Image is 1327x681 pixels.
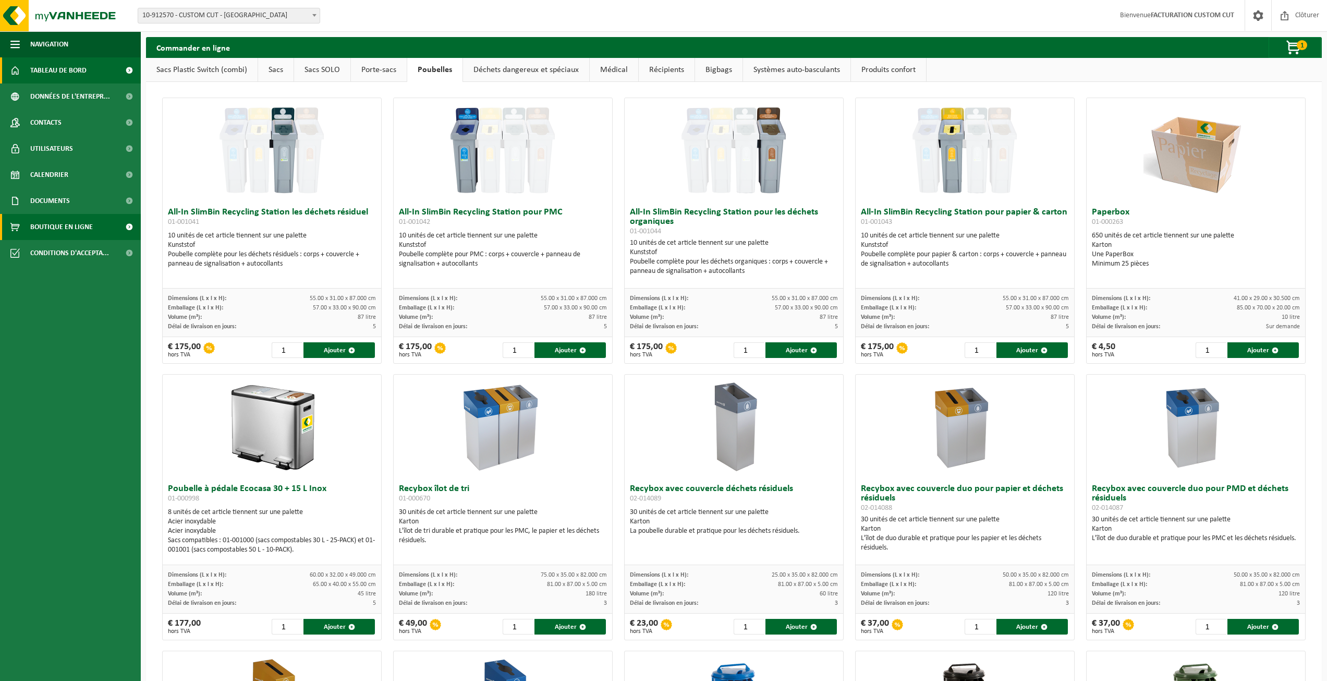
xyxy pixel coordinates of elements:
[399,619,427,635] div: € 49,00
[861,295,919,302] span: Dimensions (L x l x H):
[541,295,607,302] span: 55.00 x 31.00 x 87.000 cm
[835,324,838,330] span: 5
[168,208,376,229] h3: All-In SlimBin Recycling Station les déchets résiduel
[407,58,462,82] a: Poubelles
[272,342,302,358] input: 1
[765,619,837,635] button: Ajouter
[630,352,663,358] span: hors TVA
[399,305,454,311] span: Emballage (L x l x H):
[30,188,70,214] span: Documents
[168,314,202,320] span: Volume (m³):
[168,250,376,269] div: Poubelle complète pour les déchets résiduels : corps + couvercle + panneau de signalisation + aut...
[861,314,895,320] span: Volume (m³):
[1092,504,1123,512] span: 02-014087
[399,517,607,527] div: Karton
[1048,591,1069,597] span: 120 litre
[1143,375,1248,479] img: 02-014087
[373,600,376,606] span: 5
[1282,314,1300,320] span: 10 litre
[541,572,607,578] span: 75.00 x 35.00 x 82.000 cm
[138,8,320,23] span: 10-912570 - CUSTOM CUT - ANDERLECHT
[1092,628,1120,635] span: hors TVA
[1234,295,1300,302] span: 41.00 x 29.00 x 30.500 cm
[168,628,201,635] span: hors TVA
[965,342,995,358] input: 1
[681,98,786,202] img: 01-001044
[399,527,607,545] div: L'îlot de tri durable et pratique pour les PMC, le papier et les déchets résiduels.
[630,238,838,276] div: 10 unités de cet article tiennent sur une palette
[861,484,1069,512] h3: Recybox avec couvercle duo pour papier et déchets résiduels
[399,295,457,302] span: Dimensions (L x l x H):
[399,600,467,606] span: Délai de livraison en jours:
[358,314,376,320] span: 87 litre
[589,314,607,320] span: 87 litre
[1297,600,1300,606] span: 3
[1143,98,1248,202] img: 01-000263
[743,58,850,82] a: Systèmes auto-basculants
[399,314,433,320] span: Volume (m³):
[851,58,926,82] a: Produits confort
[399,484,607,505] h3: Recybox îlot de tri
[630,228,661,235] span: 01-001044
[861,581,916,588] span: Emballage (L x l x H):
[861,619,889,635] div: € 37,00
[1092,250,1300,259] div: Une PaperBox
[861,231,1069,269] div: 10 unités de cet article tiennent sur une palette
[30,57,87,83] span: Tableau de bord
[146,37,240,57] h2: Commander en ligne
[1092,208,1300,229] h3: Paperbox
[778,581,838,588] span: 81.00 x 87.00 x 5.00 cm
[630,619,658,635] div: € 23,00
[639,58,695,82] a: Récipients
[313,305,376,311] span: 57.00 x 33.00 x 90.00 cm
[399,508,607,545] div: 30 unités de cet article tiennent sur une palette
[168,324,236,330] span: Délai de livraison en jours:
[399,581,454,588] span: Emballage (L x l x H):
[168,536,376,555] div: Sacs compatibles : 01-001000 (sacs compostables 30 L - 25-PACK) et 01-001001 (sacs compostables 5...
[1092,600,1160,606] span: Délai de livraison en jours:
[861,352,894,358] span: hors TVA
[861,218,892,226] span: 01-001043
[861,524,1069,534] div: Karton
[1092,342,1115,358] div: € 4,50
[1092,524,1300,534] div: Karton
[1092,241,1300,250] div: Karton
[861,250,1069,269] div: Poubelle complète pour papier & carton : corps + couvercle + panneau de signalisation + autocollants
[1003,572,1069,578] span: 50.00 x 35.00 x 82.000 cm
[1240,581,1300,588] span: 81.00 x 87.00 x 5.00 cm
[547,581,607,588] span: 81.00 x 87.00 x 5.00 cm
[399,628,427,635] span: hors TVA
[303,342,375,358] button: Ajouter
[358,591,376,597] span: 45 litre
[861,591,895,597] span: Volume (m³):
[272,619,302,635] input: 1
[861,515,1069,553] div: 30 unités de cet article tiennent sur une palette
[503,619,533,635] input: 1
[168,591,202,597] span: Volume (m³):
[399,572,457,578] span: Dimensions (L x l x H):
[586,591,607,597] span: 180 litre
[373,324,376,330] span: 5
[1092,352,1115,358] span: hors TVA
[1279,591,1300,597] span: 120 litre
[30,110,62,136] span: Contacts
[1092,572,1150,578] span: Dimensions (L x l x H):
[861,241,1069,250] div: Kunststof
[168,484,376,505] h3: Poubelle à pédale Ecocasa 30 + 15 L Inox
[310,295,376,302] span: 55.00 x 31.00 x 87.000 cm
[168,495,199,503] span: 01-000998
[30,162,68,188] span: Calendrier
[630,591,664,597] span: Volume (m³):
[772,295,838,302] span: 55.00 x 31.00 x 87.000 cm
[399,495,430,503] span: 01-000670
[1009,581,1069,588] span: 81.00 x 87.00 x 5.00 cm
[168,295,226,302] span: Dimensions (L x l x H):
[630,517,838,527] div: Karton
[965,619,995,635] input: 1
[1227,342,1299,358] button: Ajouter
[630,581,685,588] span: Emballage (L x l x H):
[168,305,223,311] span: Emballage (L x l x H):
[168,581,223,588] span: Emballage (L x l x H):
[1092,324,1160,330] span: Délai de livraison en jours:
[399,241,607,250] div: Kunststof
